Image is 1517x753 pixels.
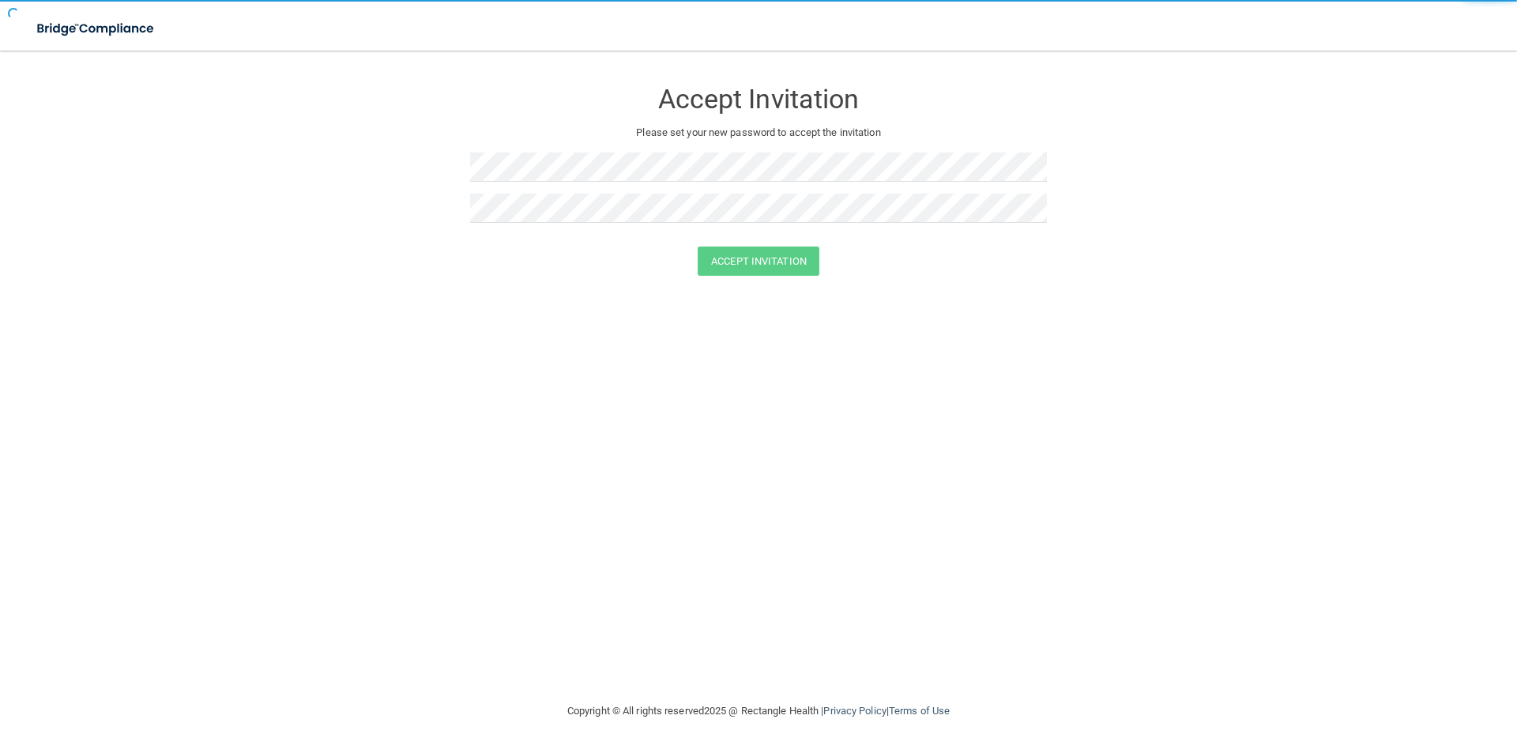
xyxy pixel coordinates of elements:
button: Accept Invitation [698,247,819,276]
img: bridge_compliance_login_screen.278c3ca4.svg [24,13,169,45]
p: Please set your new password to accept the invitation [482,123,1035,142]
div: Copyright © All rights reserved 2025 @ Rectangle Health | | [470,686,1047,736]
a: Terms of Use [889,705,950,717]
a: Privacy Policy [823,705,886,717]
h3: Accept Invitation [470,85,1047,114]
